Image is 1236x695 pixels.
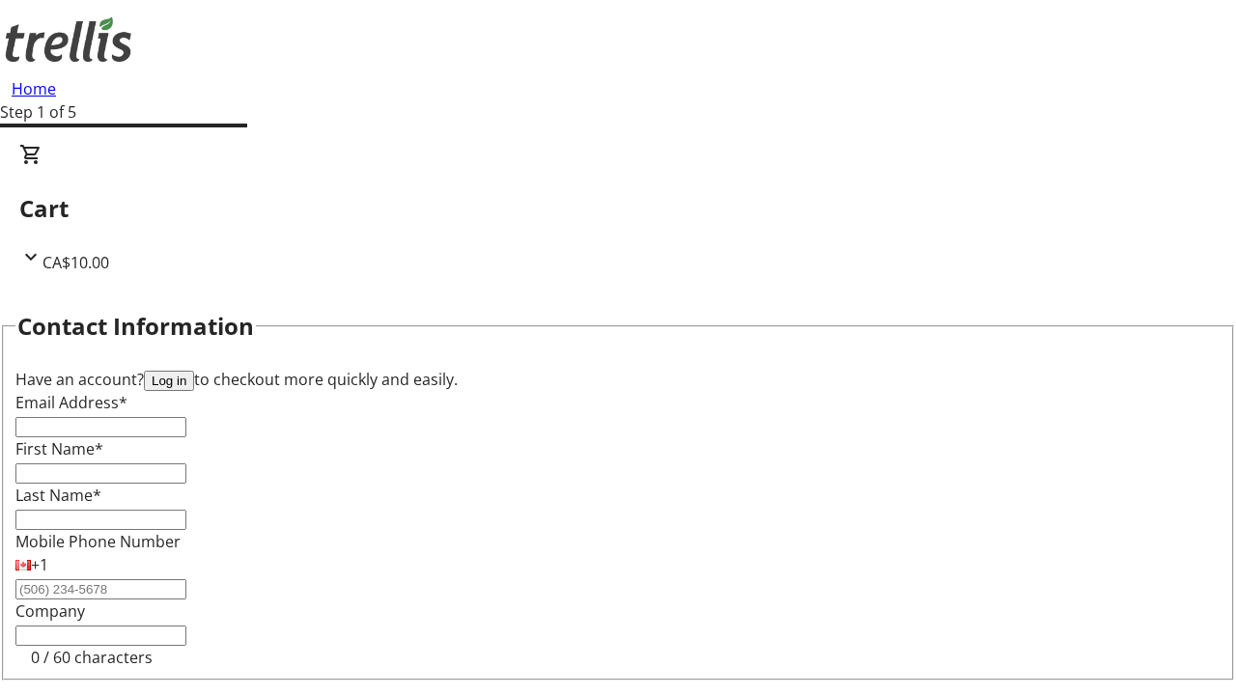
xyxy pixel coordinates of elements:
div: CartCA$10.00 [19,143,1217,274]
span: CA$10.00 [42,252,109,273]
label: Mobile Phone Number [15,531,181,552]
h2: Contact Information [17,309,254,344]
button: Log in [144,371,194,391]
label: Last Name* [15,485,101,506]
input: (506) 234-5678 [15,579,186,599]
label: First Name* [15,438,103,459]
tr-character-limit: 0 / 60 characters [31,647,153,668]
label: Company [15,600,85,622]
div: Have an account? to checkout more quickly and easily. [15,368,1221,391]
h2: Cart [19,191,1217,226]
label: Email Address* [15,392,127,413]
